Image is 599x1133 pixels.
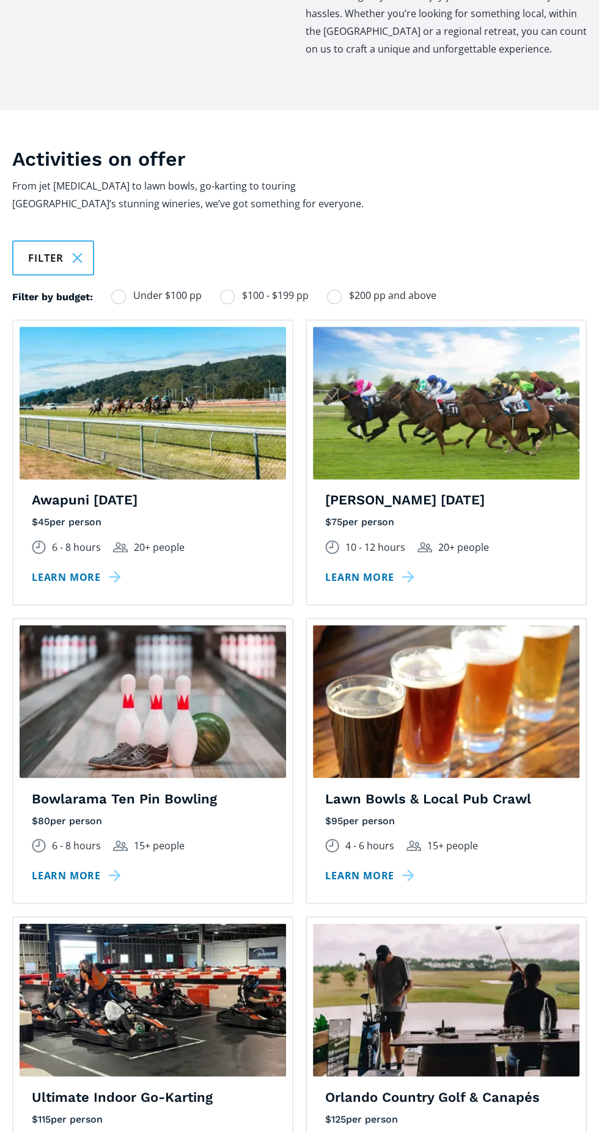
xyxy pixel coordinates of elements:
h4: Awapuni [DATE] [32,492,274,509]
div: 95 [331,814,343,827]
h4: Lawn Bowls & Local Pub Crawl [325,790,567,808]
form: Filters [12,287,436,319]
img: Duration [325,838,339,852]
div: per person [50,515,101,529]
div: 4 - 6 hours [345,836,394,854]
span: Under $100 pp [133,287,202,304]
div: 10 - 12 hours [345,538,405,556]
div: 6 - 8 hours [52,538,101,556]
a: Learn more [32,568,125,586]
img: Duration [32,838,46,852]
div: 15+ people [134,836,185,854]
h3: Activities on offer [12,147,521,171]
img: A group of horseracers at Awapuni races [20,327,286,479]
div: $ [325,515,331,529]
div: 15+ people [427,836,478,854]
h4: Bowlarama Ten Pin Bowling [32,790,274,808]
div: $ [325,814,331,827]
h4: [PERSON_NAME] [DATE] [325,492,567,509]
p: From jet [MEDICAL_DATA] to lawn bowls, go-karting to touring [GEOGRAPHIC_DATA]’s stunning winerie... [12,177,391,213]
h4: Filter by budget: [12,290,93,304]
a: Filter [12,240,94,275]
div: $ [32,515,38,529]
div: per person [51,1112,103,1126]
div: $ [32,814,38,827]
img: A group of customers are sitting in go karts, preparing for the race to start [20,923,286,1076]
a: Learn more [32,866,125,884]
div: 6 - 8 hours [52,836,101,854]
a: Learn more [325,866,419,884]
div: $ [325,1112,331,1126]
a: Learn more [325,568,419,586]
div: per person [50,814,102,827]
div: 20+ people [134,538,185,556]
img: Group size [113,840,128,851]
div: per person [343,814,395,827]
img: Group size [406,840,421,851]
img: A group of horseracers [313,327,579,479]
img: A row of craft beers in small glasses lined up on a wooden table [313,625,579,778]
img: Group size [113,542,128,552]
img: Duration [325,540,339,554]
div: 20+ people [438,538,489,556]
div: per person [342,515,394,529]
img: Group size [417,542,432,552]
div: 75 [331,515,342,529]
span: $100 - $199 pp [242,287,309,304]
div: per person [346,1112,398,1126]
div: 115 [38,1112,51,1126]
h4: Ultimate Indoor Go-Karting [32,1088,274,1106]
div: 45 [38,515,50,529]
span: $200 pp and above [349,287,436,304]
img: Duration [32,540,46,554]
img: The bowling alley at Bowlarama Ten Pin Bowling [20,625,286,778]
img: Two customers sitting in front of a driving range in an outdoor bar. [313,923,579,1076]
h4: Orlando Country Golf & Canapés [325,1088,567,1106]
div: 80 [38,814,50,827]
div: 125 [331,1112,346,1126]
div: $ [32,1112,38,1126]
